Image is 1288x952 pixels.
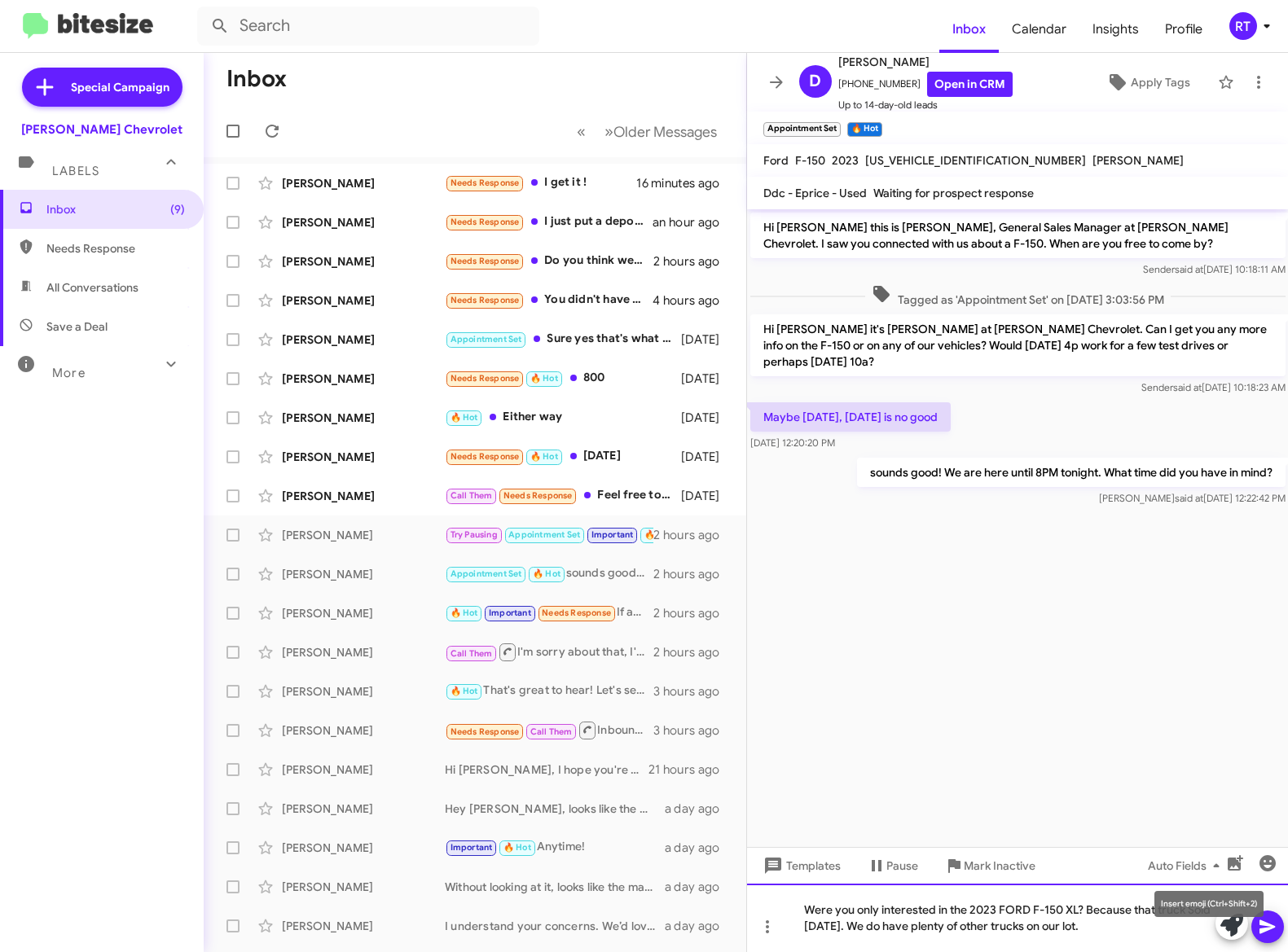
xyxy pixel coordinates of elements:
div: 16 minutes ago [636,175,732,191]
span: Call Them [451,490,493,501]
div: Yes-- [DATE]-lol-- Thank you!! [445,525,653,544]
p: Hi [PERSON_NAME] this is [PERSON_NAME], General Sales Manager at [PERSON_NAME] Chevrolet. I saw y... [750,213,1286,258]
span: [US_VEHICLE_IDENTIFICATION_NUMBER] [865,153,1086,168]
p: Maybe [DATE], [DATE] is no good [750,402,951,432]
p: Hi [PERSON_NAME] it's [PERSON_NAME] at [PERSON_NAME] Chevrolet. Can I get you any more info on th... [750,314,1286,376]
span: said at [1174,263,1202,275]
span: Needs Response [503,490,573,501]
div: 2 hours ago [653,527,732,543]
div: Inbound Call [445,720,653,740]
div: Without looking at it, looks like the market is around $18k for trade in. [445,879,665,895]
a: Profile [1152,6,1215,53]
div: Anytime! [445,838,665,857]
div: [PERSON_NAME] [282,410,445,426]
span: [PERSON_NAME] [1092,153,1184,168]
p: sounds good! We are here until 8PM tonight. What time did you have in mind? [856,458,1285,487]
div: [PERSON_NAME] [282,214,445,230]
button: RT [1215,12,1270,40]
span: F-150 [795,153,825,168]
div: I just put a deposit on an RS out the door for 36k [445,213,653,231]
span: Waiting for prospect response [873,186,1034,200]
div: Do you think we can get it to stay lower than $400 a month? my credit score is 743 [445,252,653,270]
div: 800 [445,369,681,388]
a: Calendar [999,6,1079,53]
span: Tagged as 'Appointment Set' on [DATE] 3:03:56 PM [864,284,1170,308]
div: I get it ! [445,173,636,192]
small: Appointment Set [763,122,841,137]
div: [PERSON_NAME] [282,566,445,582]
div: a day ago [665,879,733,895]
div: a day ago [665,840,733,856]
span: Needs Response [451,217,520,227]
div: [PERSON_NAME] [282,644,445,660]
div: [PERSON_NAME] [282,840,445,856]
span: Apply Tags [1131,68,1190,97]
div: [PERSON_NAME] [282,527,445,543]
span: Mark Inactive [964,851,1035,880]
span: said at [1172,381,1201,393]
span: Call Them [451,648,493,659]
span: 🔥 Hot [451,412,478,423]
button: Mark Inactive [931,851,1048,880]
div: [PERSON_NAME] [282,175,445,191]
div: [DATE] [681,449,733,465]
div: [PERSON_NAME] [282,722,445,739]
span: Labels [52,164,99,178]
div: 21 hours ago [648,761,733,778]
span: More [52,366,86,380]
span: 🔥 Hot [533,568,560,579]
span: Up to 14-day-old leads [838,97,1013,113]
span: All Conversations [46,279,138,296]
span: Needs Response [451,178,520,188]
div: [PERSON_NAME] [282,449,445,465]
div: [PERSON_NAME] [282,292,445,309]
nav: Page navigation example [568,115,727,148]
span: Auto Fields [1148,851,1226,880]
div: [PERSON_NAME] [282,371,445,387]
span: « [577,121,586,142]
a: Inbox [939,6,999,53]
span: Insights [1079,6,1152,53]
button: Pause [854,851,931,880]
span: Important [451,842,493,853]
span: Appointment Set [451,334,522,344]
span: Needs Response [451,373,520,384]
span: Needs Response [46,240,185,257]
span: [PERSON_NAME] [DATE] 12:22:42 PM [1098,492,1285,504]
span: Needs Response [451,726,520,737]
h1: Inbox [226,66,287,92]
span: 2023 [832,153,859,168]
div: [PERSON_NAME] [282,331,445,348]
a: Special Campaign [22,68,182,107]
span: (9) [170,201,185,217]
span: 🔥 Hot [503,842,531,853]
span: Needs Response [451,451,520,462]
div: 2 hours ago [653,566,732,582]
button: Apply Tags [1084,68,1210,97]
div: an hour ago [653,214,732,230]
div: Insert emoji (Ctrl+Shift+2) [1154,891,1264,917]
div: [PERSON_NAME] [282,488,445,504]
div: [PERSON_NAME] [282,683,445,700]
div: [DATE] [681,331,733,348]
div: I'm sorry about that, I've been on and off the phone all morning. I'm around if you need me. [445,642,653,662]
span: Save a Deal [46,318,108,335]
div: 3 hours ago [653,683,732,700]
span: Ddc - Eprice - Used [763,186,867,200]
div: You didn't have any on the lot that we were looking for a 2500 diesel Denali or with fifth wheel ... [445,291,653,309]
span: Templates [760,851,841,880]
span: 🔥 Hot [530,373,558,384]
span: Inbox [46,201,185,217]
button: Previous [567,115,596,148]
div: [DATE] [681,410,733,426]
div: 3 hours ago [653,722,732,739]
span: » [604,121,613,142]
a: Open in CRM [927,72,1013,97]
span: 🔥 Hot [530,451,558,462]
span: Special Campaign [71,79,169,95]
input: Search [197,7,539,46]
span: D [809,68,821,94]
div: Sure yes that's what we were trying to do. I don't think a 2026 would be in our budget maybe a 20... [445,330,681,349]
span: [PHONE_NUMBER] [838,72,1013,97]
div: [DATE] [681,371,733,387]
